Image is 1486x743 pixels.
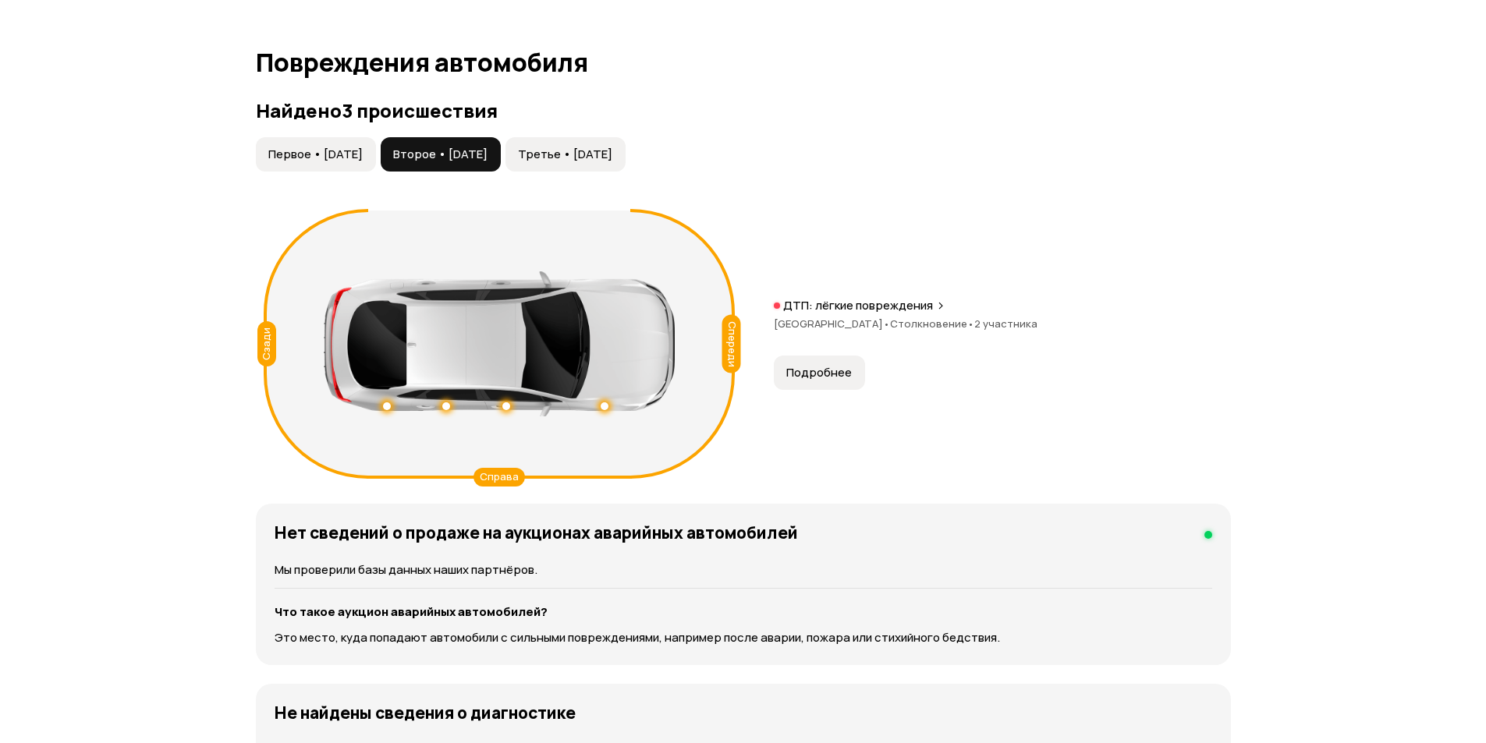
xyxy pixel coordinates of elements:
span: • [883,317,890,331]
span: • [967,317,974,331]
span: Столкновение [890,317,974,331]
button: Второе • [DATE] [381,137,501,172]
span: Первое • [DATE] [268,147,363,162]
span: Третье • [DATE] [518,147,612,162]
h4: Не найдены сведения о диагностике [275,702,576,723]
div: Сзади [257,321,276,366]
span: Подробнее [786,365,852,380]
button: Подробнее [774,356,865,390]
button: Первое • [DATE] [256,137,376,172]
span: [GEOGRAPHIC_DATA] [774,317,890,331]
div: Спереди [722,314,740,373]
div: Справа [473,468,525,486]
h1: Повреждения автомобиля [256,48,1231,76]
p: ДТП: лёгкие повреждения [783,298,933,313]
p: Мы проверили базы данных наших партнёров. [275,561,1212,578]
button: Третье • [DATE] [505,137,626,172]
h3: Найдено 3 происшествия [256,100,1231,122]
span: 2 участника [974,317,1037,331]
span: Второе • [DATE] [393,147,488,162]
strong: Что такое аукцион аварийных автомобилей? [275,603,548,620]
h4: Нет сведений о продаже на аукционах аварийных автомобилей [275,522,798,543]
p: Это место, куда попадают автомобили с сильными повреждениями, например после аварии, пожара или с... [275,629,1212,646]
